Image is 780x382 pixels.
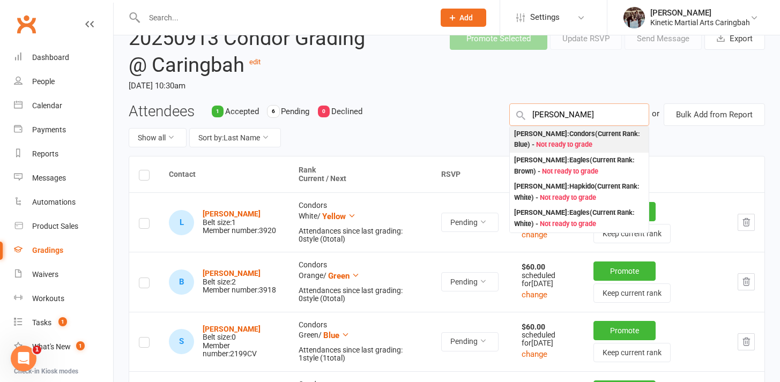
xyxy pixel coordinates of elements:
th: RSVP [432,156,512,192]
h3: Attendees [129,103,195,120]
div: Sava Crossley [169,329,194,354]
a: Dashboard [14,46,113,70]
button: Pending [441,213,499,232]
time: [DATE] 10:30am [129,77,384,95]
button: change [522,228,547,241]
a: Reports [14,142,113,166]
div: Belt size: 2 Member number: 3918 [203,269,276,294]
div: Waivers [32,270,58,279]
div: Attendances since last grading: 0 style ( 0 total) [299,287,422,303]
div: Dashboard [32,53,69,62]
div: Product Sales [32,222,78,230]
a: [PERSON_NAME] [203,209,261,218]
a: Payments [14,118,113,142]
div: 0 [318,106,330,117]
span: Not ready to grade [540,193,596,201]
a: Clubworx [13,11,40,38]
td: Condors White / [289,192,432,252]
td: Condors Orange / [289,252,432,311]
span: Blue [323,331,339,340]
span: 1 [58,317,67,326]
a: [PERSON_NAME] [203,269,261,278]
span: 1 [33,346,41,354]
div: 6 [268,106,279,117]
button: Export [704,27,765,50]
div: Attendances since last grading: 0 style ( 0 total) [299,227,422,244]
a: Automations [14,190,113,214]
a: Messages [14,166,113,190]
span: Not ready to grade [542,167,598,175]
span: Add [459,13,473,22]
div: Automations [32,198,76,206]
a: Product Sales [14,214,113,238]
div: Bailey Brown [169,269,194,295]
span: 1 [76,341,85,350]
strong: $60.00 [522,263,545,271]
span: Pending [281,107,309,116]
span: Not ready to grade [540,220,596,228]
th: Rank Current / Next [289,156,432,192]
div: scheduled for [DATE] [522,323,574,348]
div: Belt size: 1 Member number: 3920 [203,210,276,235]
div: [PERSON_NAME] : Eagles (Current Rank: White ) - [514,207,644,229]
button: Keep current rank [593,343,671,362]
div: [PERSON_NAME] [650,8,750,18]
div: Luca Brown [169,210,194,235]
strong: $60.00 [522,323,545,331]
input: Search Members by name [509,103,649,126]
div: People [32,77,55,86]
button: change [522,288,547,301]
button: Pending [441,332,499,351]
button: Add [441,9,486,27]
div: 1 [212,106,224,117]
button: Promote [593,321,656,340]
input: Search... [141,10,427,25]
button: Promote [593,261,656,281]
span: Settings [530,5,560,29]
span: Green [328,271,350,281]
span: Declined [331,107,362,116]
a: edit [249,58,261,66]
img: thumb_image1665806850.png [623,7,645,28]
button: change [522,348,547,361]
a: People [14,70,113,94]
div: Attendances since last grading: 1 style ( 1 total) [299,346,422,363]
div: [PERSON_NAME] : Hapkido (Current Rank: White ) - [514,181,644,203]
span: Yellow [322,212,346,221]
button: Bulk Add from Report [664,103,765,126]
div: [PERSON_NAME] : Condors (Current Rank: Blue ) - [514,129,644,151]
button: Pending [441,272,499,291]
button: Green [328,269,360,282]
button: Keep current rank [593,283,671,303]
span: Not ready to grade [536,140,592,148]
div: Belt size: 0 Member number: 2199CV [203,325,279,358]
div: scheduled for [DATE] [522,263,574,288]
div: Calendar [32,101,62,110]
div: Gradings [32,246,63,254]
a: [PERSON_NAME] [203,325,261,333]
span: Accepted [225,107,259,116]
button: Show all [129,128,187,147]
a: Waivers [14,263,113,287]
th: Contact [159,156,289,192]
div: Workouts [32,294,64,303]
td: Condors Green / [289,312,432,371]
button: Keep current rank [593,224,671,243]
a: Workouts [14,287,113,311]
button: Yellow [322,210,356,223]
a: What's New1 [14,335,113,359]
div: Kinetic Martial Arts Caringbah [650,18,750,27]
div: [PERSON_NAME] : Eagles (Current Rank: Brown ) - [514,155,644,177]
div: or [652,103,659,124]
button: Blue [323,329,350,342]
a: Tasks 1 [14,311,113,335]
a: Calendar [14,94,113,118]
div: Tasks [32,318,51,327]
div: Reports [32,149,58,158]
div: What's New [32,342,71,351]
h2: 20250913 Condor Grading @ Caringbah [129,27,384,76]
div: Messages [32,174,66,182]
